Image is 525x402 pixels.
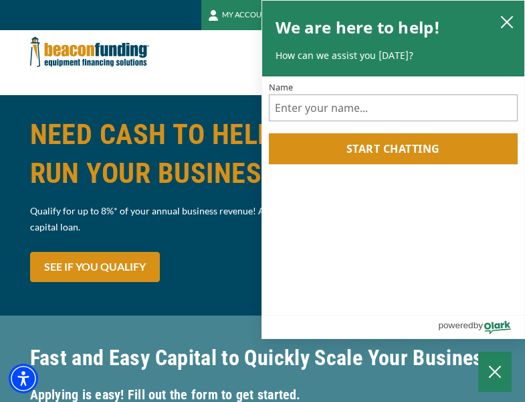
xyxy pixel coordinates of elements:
button: Close Chatbox [478,352,512,392]
label: Name [269,83,518,92]
h1: NEED CASH TO HELP [30,115,496,193]
p: How can we assist you [DATE]? [276,49,512,62]
h2: Fast and Easy Capital to Quickly Scale Your Business [30,342,496,373]
input: Name [269,94,518,121]
button: Start chatting [269,133,518,164]
span: powered [438,317,473,334]
a: SEE IF YOU QUALIFY [30,252,160,282]
img: Beacon Funding Corporation logo [30,30,149,74]
span: by [474,317,483,334]
a: Powered by Olark [438,316,524,338]
p: Qualify for up to 8%* of your annual business revenue! Access cash the same day you apply with a ... [30,203,496,235]
h2: We are here to help! [276,14,441,41]
span: RUN YOUR BUSINESS? [30,154,496,193]
div: Accessibility Menu [9,364,38,393]
button: close chatbox [496,12,518,31]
